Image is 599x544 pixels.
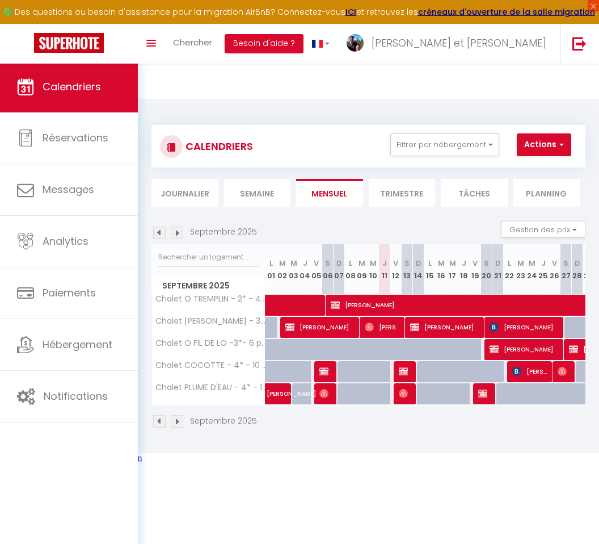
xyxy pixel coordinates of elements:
a: créneaux d'ouverture de la salle migration [418,6,595,18]
th: 02 [277,244,288,295]
th: 17 [447,244,458,295]
a: [PERSON_NAME] [261,383,272,405]
th: 21 [492,244,504,295]
th: 07 [334,244,345,295]
abbr: J [541,258,546,269]
li: Journalier [151,179,218,207]
abbr: L [269,258,273,269]
h3: CALENDRIERS [183,133,253,159]
a: ICI [345,6,356,18]
abbr: S [325,258,330,269]
th: 08 [345,244,356,295]
span: Chalet PLUME D'EAU - 4* - 11 pers- 4 chambres/1 salle détente - piscine/jacuzzi/pétanque et baby-... [154,383,267,392]
abbr: M [279,258,286,269]
span: [PERSON_NAME] [558,361,573,382]
span: [PERSON_NAME] [490,338,562,360]
abbr: V [314,258,319,269]
th: 26 [549,244,560,295]
abbr: V [393,258,398,269]
p: Septembre 2025 [190,415,257,427]
abbr: S [563,258,568,269]
th: 10 [368,244,379,295]
abbr: L [428,258,432,269]
abbr: M [517,258,524,269]
abbr: V [473,258,478,269]
span: [PERSON_NAME] [478,383,493,404]
abbr: V [552,258,557,269]
span: Chalet O TREMPLIN - 2* - 4/5 pers - 2 chambres/1 mezzanine [154,295,267,303]
span: Notifications [44,389,108,403]
th: 16 [436,244,447,295]
a: ... [PERSON_NAME] et [PERSON_NAME] [338,24,560,64]
p: Septembre 2025 [190,225,257,238]
abbr: J [462,258,466,269]
li: Semaine [224,179,291,207]
abbr: D [416,258,421,269]
span: Analytics [43,234,88,248]
li: Tâches [441,179,508,207]
span: [PERSON_NAME] [267,377,319,399]
span: Calendriers [43,79,101,94]
span: Messages [43,182,94,196]
span: Réservations [43,131,108,145]
th: 22 [504,244,515,295]
button: Besoin d'aide ? [225,34,303,53]
span: [PERSON_NAME] [285,316,357,338]
th: 09 [356,244,368,295]
abbr: M [529,258,535,269]
th: 20 [481,244,492,295]
li: Mensuel [296,179,363,207]
abbr: M [449,258,456,269]
th: 04 [299,244,311,295]
img: logout [572,36,587,51]
button: Filtrer par hébergement [390,133,499,156]
th: 15 [424,244,436,295]
abbr: L [349,258,352,269]
th: 27 [560,244,572,295]
span: [PERSON_NAME] [490,316,562,338]
span: [PERSON_NAME] [319,361,335,382]
span: Chalet [PERSON_NAME] - 3* - 6 pers - 2 chambres/ 1 mezzanine [154,317,267,325]
span: [PERSON_NAME] [399,361,414,382]
th: 29 [583,244,594,295]
img: ... [347,34,364,52]
th: 12 [390,244,402,295]
abbr: M [370,258,377,269]
abbr: J [303,258,307,269]
abbr: S [484,258,489,269]
span: Chercher [173,36,212,48]
th: 11 [379,244,390,295]
abbr: D [575,258,580,269]
span: Chalet COCOTTE - 4* - 10 pers - 4 chambres/1 mezzanine - jacuzzi/pétanque/baby-foot et BBQ [154,361,267,370]
abbr: S [404,258,410,269]
th: 23 [515,244,526,295]
th: 25 [538,244,549,295]
li: Planning [513,179,580,207]
abbr: D [495,258,501,269]
abbr: J [382,258,387,269]
abbr: M [438,258,445,269]
th: 05 [311,244,322,295]
li: Trimestre [369,179,436,207]
a: Chercher [164,24,221,64]
th: 28 [572,244,583,295]
span: [PERSON_NAME] [410,316,482,338]
th: 06 [322,244,334,295]
span: Septembre 2025 [152,278,265,294]
span: [PERSON_NAME] [399,383,414,404]
span: Paiements [43,286,96,300]
span: Hébergement [43,337,112,351]
abbr: M [358,258,365,269]
img: Super Booking [34,33,104,53]
th: 24 [526,244,538,295]
span: Chalet O FIL DE LO -3*- 6 pers- 2 chambres/ 1 mezzanine [154,339,267,348]
button: Gestion des prix [501,221,585,238]
abbr: M [290,258,297,269]
span: [PERSON_NAME] [512,361,550,382]
th: 19 [470,244,481,295]
abbr: L [508,258,511,269]
span: [PERSON_NAME] [365,316,403,338]
th: 13 [402,244,413,295]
